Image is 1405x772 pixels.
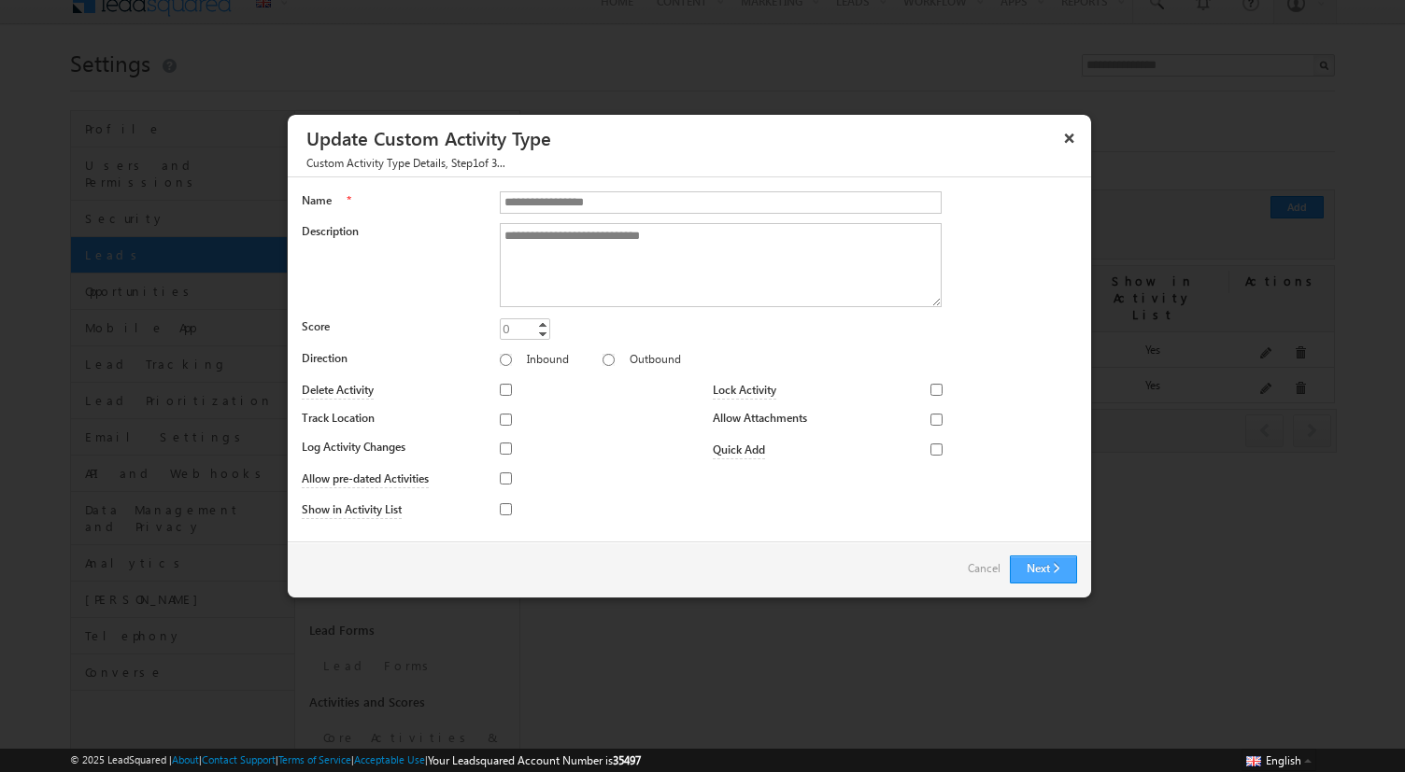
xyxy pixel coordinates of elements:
label: Score [302,318,481,335]
label: Inbound [527,352,569,366]
span: Your Leadsquared Account Number is [428,753,641,767]
button: Next [1010,555,1077,583]
label: Outbound [630,352,681,366]
label: Log Activity Changes [302,439,490,456]
label: Lock Activity [713,382,776,400]
label: Track Location [302,410,490,427]
a: Acceptable Use [354,753,425,765]
span: © 2025 LeadSquared | | | | | [70,751,641,769]
span: English [1266,753,1301,767]
div: 0 [500,318,513,340]
a: Contact Support [202,753,276,765]
span: 1 [473,156,478,170]
label: Show in Activity List [302,501,402,519]
label: Description [302,223,481,240]
label: Quick Add [713,442,765,459]
span: 35497 [613,753,641,767]
span: , Step of 3... [306,156,505,170]
a: Decrement [535,329,550,339]
a: About [172,753,199,765]
a: Terms of Service [278,753,351,765]
button: English [1242,749,1316,771]
label: Direction [302,350,481,367]
label: Allow pre-dated Activities [302,470,429,488]
label: Allow Attachments [713,410,921,427]
a: Cancel [968,555,1001,582]
span: Custom Activity Type Details [306,156,446,170]
label: Delete Activity [302,382,374,400]
a: Increment [535,319,550,329]
h3: Update Custom Activity Type [306,121,1085,154]
button: × [1055,121,1085,154]
label: Name [302,192,332,209]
